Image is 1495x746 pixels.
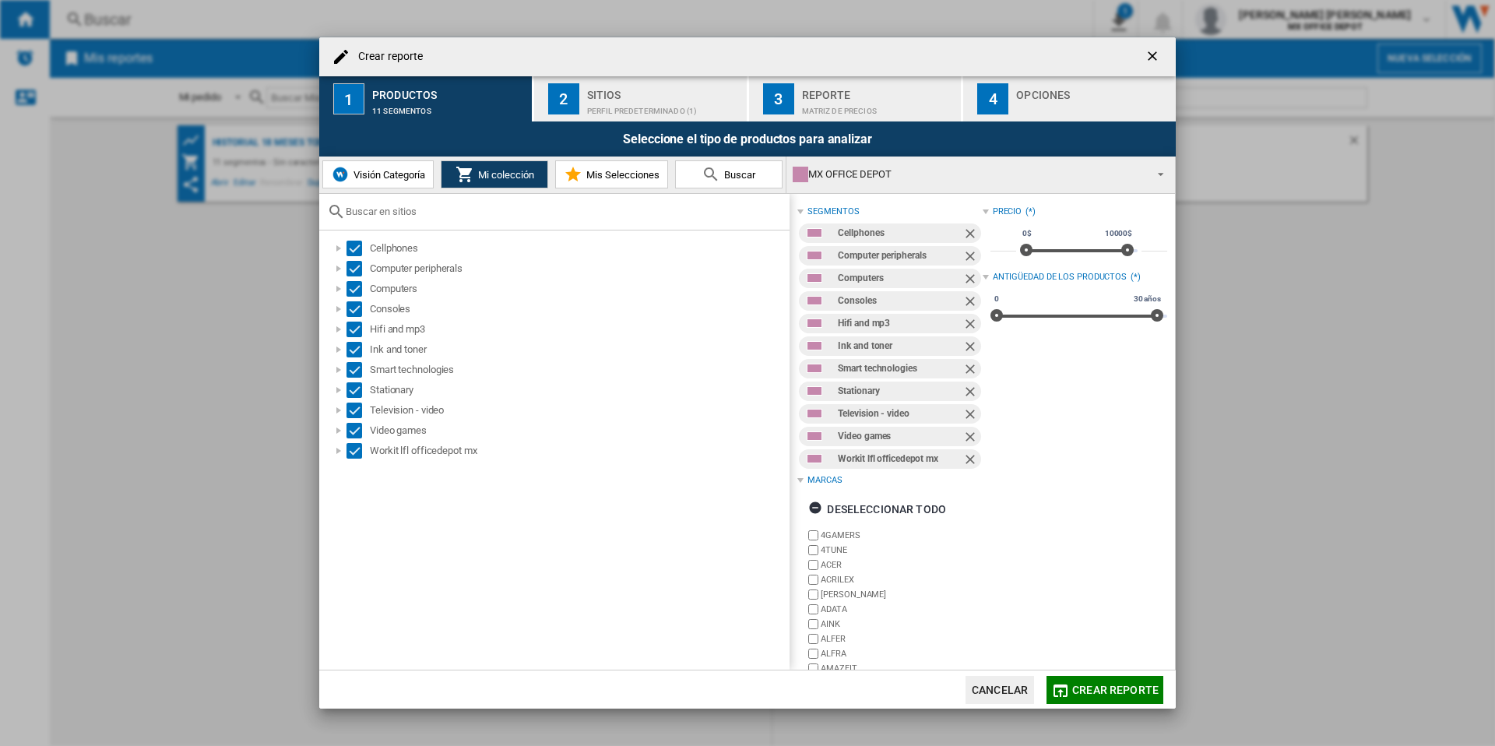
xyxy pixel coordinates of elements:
[1016,83,1170,99] div: Opciones
[808,545,818,555] input: brand.name
[808,530,818,540] input: brand.name
[962,429,981,448] ng-md-icon: Quitar
[838,336,962,356] div: Ink and toner
[808,649,818,659] input: brand.name
[319,37,1176,709] md-dialog: Crear reporte ...
[346,362,370,378] md-checkbox: Select
[808,495,946,523] div: Deseleccionar todo
[370,301,787,317] div: Consoles
[441,160,548,188] button: Mi colección
[346,322,370,337] md-checkbox: Select
[370,362,787,378] div: Smart technologies
[821,589,982,600] label: [PERSON_NAME]
[346,403,370,418] md-checkbox: Select
[962,452,981,470] ng-md-icon: Quitar
[1138,41,1170,72] button: getI18NText('BUTTONS.CLOSE_DIALOG')
[821,530,982,541] label: 4GAMERS
[808,634,818,644] input: brand.name
[821,618,982,630] label: AINK
[350,49,423,65] h4: Crear reporte
[346,206,782,217] input: Buscar en sitios
[370,423,787,438] div: Video games
[838,359,962,378] div: Smart technologies
[720,169,755,181] span: Buscar
[838,314,962,333] div: Hifi and mp3
[534,76,748,121] button: 2 Sitios Perfil predeterminado (1)
[555,160,668,188] button: Mis Selecciones
[370,403,787,418] div: Television - video
[821,574,982,586] label: ACRILEX
[838,404,962,424] div: Television - video
[802,99,955,115] div: Matriz de precios
[346,261,370,276] md-checkbox: Select
[993,206,1022,218] div: Precio
[977,83,1008,114] div: 4
[370,382,787,398] div: Stationary
[838,427,962,446] div: Video games
[749,76,963,121] button: 3 Reporte Matriz de precios
[821,603,982,615] label: ADATA
[372,99,526,115] div: 11 segmentos
[802,83,955,99] div: Reporte
[372,83,526,99] div: Productos
[821,559,982,571] label: ACER
[1020,227,1034,240] span: 0$
[838,246,962,266] div: Computer peripherals
[793,164,1144,185] div: MX OFFICE DEPOT
[675,160,783,188] button: Buscar
[821,544,982,556] label: 4TUNE
[319,121,1176,157] div: Seleccione el tipo de productos para analizar
[370,443,787,459] div: Workit lfl officedepot mx
[966,676,1034,704] button: Cancelar
[808,604,818,614] input: brand.name
[346,281,370,297] md-checkbox: Select
[346,382,370,398] md-checkbox: Select
[331,165,350,184] img: wiser-icon-blue.png
[370,241,787,256] div: Cellphones
[346,423,370,438] md-checkbox: Select
[992,293,1001,305] span: 0
[838,223,962,243] div: Cellphones
[962,406,981,425] ng-md-icon: Quitar
[333,83,364,114] div: 1
[346,301,370,317] md-checkbox: Select
[821,648,982,660] label: ALFRA
[962,294,981,312] ng-md-icon: Quitar
[807,206,859,218] div: segmentos
[807,474,842,487] div: Marcas
[1103,227,1134,240] span: 10000$
[370,342,787,357] div: Ink and toner
[838,382,962,401] div: Stationary
[808,575,818,585] input: brand.name
[587,83,740,99] div: Sitios
[838,449,962,469] div: Workit lfl officedepot mx
[808,589,818,600] input: brand.name
[1046,676,1163,704] button: Crear reporte
[370,322,787,337] div: Hifi and mp3
[962,361,981,380] ng-md-icon: Quitar
[808,619,818,629] input: brand.name
[370,261,787,276] div: Computer peripherals
[821,663,982,674] label: AMAZFIT
[962,248,981,267] ng-md-icon: Quitar
[350,169,425,181] span: Visión Categoría
[808,560,818,570] input: brand.name
[963,76,1176,121] button: 4 Opciones
[587,99,740,115] div: Perfil predeterminado (1)
[319,76,533,121] button: 1 Productos 11 segmentos
[962,271,981,290] ng-md-icon: Quitar
[804,495,951,523] button: Deseleccionar todo
[322,160,434,188] button: Visión Categoría
[962,339,981,357] ng-md-icon: Quitar
[474,169,534,181] span: Mi colección
[838,269,962,288] div: Computers
[763,83,794,114] div: 3
[346,443,370,459] md-checkbox: Select
[1072,684,1159,696] span: Crear reporte
[1131,293,1163,305] span: 30 años
[548,83,579,114] div: 2
[838,291,962,311] div: Consoles
[962,226,981,245] ng-md-icon: Quitar
[962,384,981,403] ng-md-icon: Quitar
[346,241,370,256] md-checkbox: Select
